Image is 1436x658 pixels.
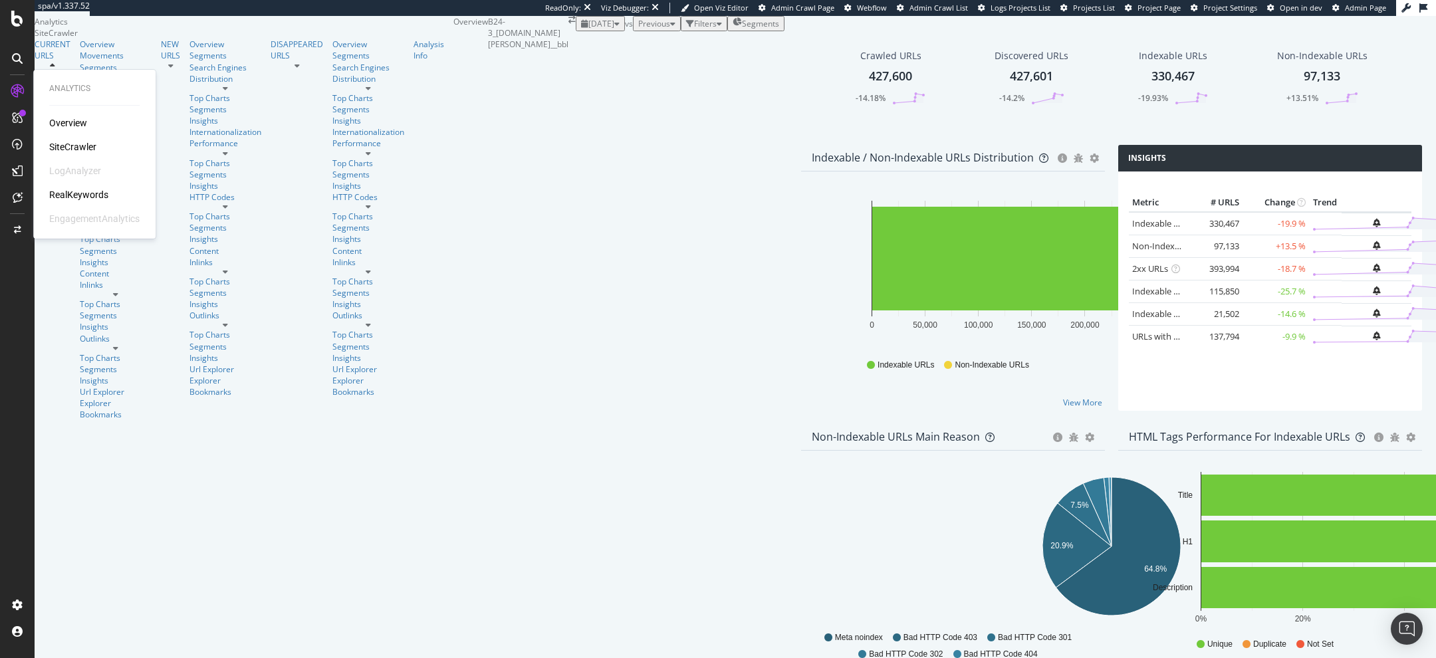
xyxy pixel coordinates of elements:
div: SiteCrawler [35,27,453,39]
div: bug [1074,154,1083,163]
a: Explorer Bookmarks [332,375,404,397]
span: vs [625,18,633,29]
text: 0 [870,320,874,330]
a: Inlinks [189,257,261,268]
div: gear [1090,154,1099,163]
a: Top Charts [332,158,404,169]
td: 137,794 [1189,326,1243,348]
a: 2xx URLs [1132,263,1168,274]
span: Projects List [1073,3,1115,13]
a: Segments [80,245,152,257]
a: Indexable URLs [1132,217,1193,229]
div: Segments [80,310,152,321]
div: bell-plus [1373,332,1380,340]
a: Url Explorer [189,364,261,375]
a: Project Settings [1191,3,1257,13]
a: Distribution [332,73,404,84]
a: CURRENT URLS [35,39,70,61]
a: Segments [189,50,261,61]
a: Url Explorer [332,364,404,375]
div: Top Charts [80,233,152,245]
div: Explorer Bookmarks [189,375,261,397]
div: Internationalization [189,126,261,138]
a: Webflow [844,3,887,13]
div: 427,601 [1010,68,1053,85]
div: Top Charts [332,329,404,340]
div: bell-plus [1373,286,1380,295]
a: Insights [332,352,404,364]
div: Indexable URLs [1139,49,1207,62]
text: Title [1178,491,1193,500]
a: Distribution [189,73,261,84]
button: Previous [633,16,681,31]
div: HTML Tags Performance for Indexable URLs [1129,430,1350,443]
td: 21,502 [1189,303,1243,326]
text: 200,000 [1070,320,1100,330]
div: Top Charts [80,352,152,364]
div: Overview [332,39,404,50]
div: Segments [332,341,404,352]
text: 20% [1295,613,1311,623]
div: HTTP Codes [189,191,261,203]
td: 115,850 [1189,280,1243,303]
a: Open in dev [1267,3,1322,13]
span: Admin Crawl List [909,3,968,13]
div: Insights [189,352,261,364]
span: Unique [1207,639,1233,650]
span: Previous [638,18,670,29]
td: 393,994 [1189,258,1243,280]
div: Filters [694,18,717,29]
div: Top Charts [189,211,261,222]
div: Overview [80,39,152,50]
div: gear [1085,433,1094,442]
div: Insights [332,180,404,191]
span: Non-Indexable URLs [955,360,1028,371]
a: Top Charts [189,276,261,287]
a: Admin Crawl Page [759,3,834,13]
div: Search Engines [189,62,247,73]
div: bell-plus [1373,219,1380,227]
a: Performance [332,138,404,149]
span: Bad HTTP Code 301 [998,632,1072,643]
a: Indexable URLs with Bad Description [1132,308,1277,320]
button: [DATE] [576,16,625,31]
text: 50,000 [913,320,937,330]
div: +13.51% [1286,92,1318,104]
div: Inlinks [80,279,152,290]
div: Analytics [35,16,453,27]
div: Inlinks [332,257,404,268]
div: circle-info [1058,154,1067,163]
a: Insights [189,180,261,191]
div: Non-Indexable URLs Main Reason [812,430,980,443]
a: SiteCrawler [49,140,96,154]
a: Segments [80,364,152,375]
div: Discovered URLs [995,49,1068,62]
div: Url Explorer [80,386,152,397]
a: Segments [332,222,404,233]
div: Overview [453,16,488,27]
div: Top Charts [189,329,261,340]
a: Segments [189,341,261,352]
div: Internationalization [332,126,404,138]
a: Insights [332,115,404,126]
div: Top Charts [189,158,261,169]
a: Segments [189,104,261,115]
div: Performance [189,138,261,149]
svg: A chart. [812,193,1411,347]
div: Movements [80,50,152,61]
text: 0% [1195,613,1207,623]
div: Search Engines [332,62,390,73]
a: Segments [332,50,404,61]
div: ReadOnly: [545,3,581,13]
